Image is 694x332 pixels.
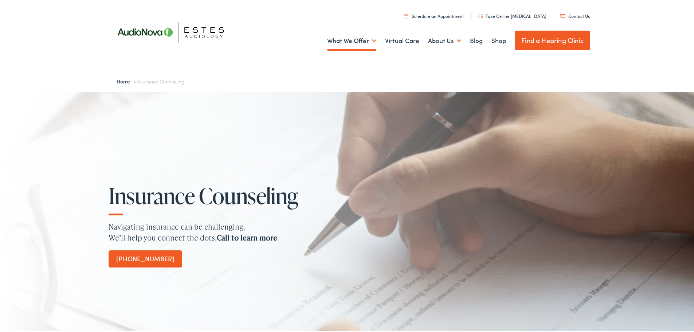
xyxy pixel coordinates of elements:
[117,76,134,83] a: Home
[109,249,183,266] a: [PHONE_NUMBER]
[327,26,376,53] a: What We Offer
[560,13,565,16] img: utility icon
[404,11,464,17] a: Schedule an Appointment
[560,11,590,17] a: Contact Us
[428,26,461,53] a: About Us
[385,26,419,53] a: Virtual Care
[217,231,277,241] strong: Call to learn more
[109,182,313,206] h1: Insurance Counseling
[109,220,353,242] p: Navigating insurance can be challenging. We’ll help you connect the dots.
[478,12,483,17] img: utility icon
[478,11,546,17] a: Take Online [MEDICAL_DATA]
[404,12,408,17] img: utility icon
[491,26,506,53] a: Shop
[470,26,483,53] a: Blog
[515,29,590,49] a: Find a Hearing Clinic
[136,76,185,83] span: Insurance Counseling
[117,76,185,83] span: »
